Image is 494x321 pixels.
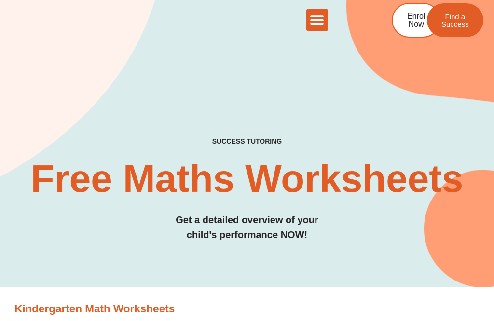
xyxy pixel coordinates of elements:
[306,9,328,31] div: Menu Toggle
[25,137,469,146] h4: SUCCESS TUTORING​
[407,13,425,28] span: Enrol Now
[441,13,469,27] span: Find a Success
[25,213,469,242] h3: Get a detailed overview of your child's performance NOW!
[25,160,469,198] h2: Free Maths Worksheets​
[427,3,483,37] a: Find a Success
[392,3,440,38] a: Enrol Now
[14,302,480,316] h3: Kindergarten Math Worksheets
